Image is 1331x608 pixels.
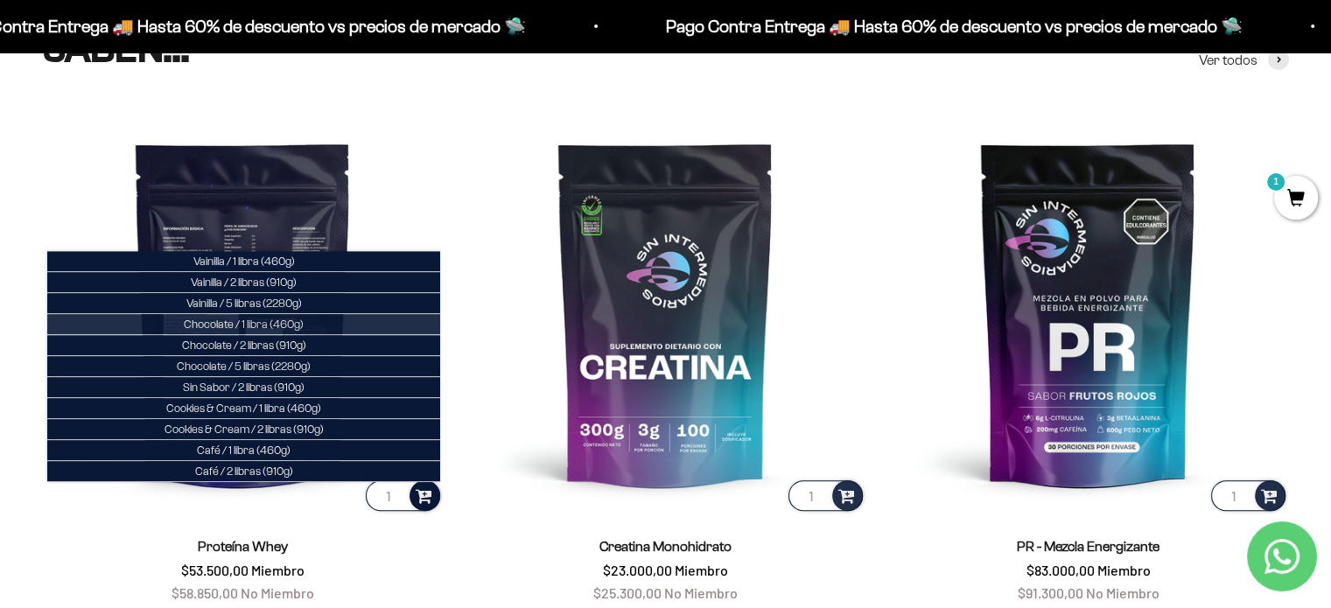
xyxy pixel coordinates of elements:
span: Cookies & Cream / 1 libra (460g) [166,402,321,415]
span: $53.500,00 [181,562,249,578]
span: Vainilla / 2 libras (910g) [191,276,297,289]
span: No Miembro [664,584,738,601]
span: Vainilla / 5 libras (2280g) [186,297,302,310]
a: Ver todos [1199,49,1289,72]
span: Cookies & Cream / 2 libras (910g) [165,423,324,436]
span: No Miembro [1086,584,1159,601]
span: Chocolate / 1 libra (460g) [184,318,304,331]
span: Sin Sabor / 2 libras (910g) [183,381,305,394]
span: Miembro [675,562,728,578]
span: $83.000,00 [1026,562,1095,578]
span: $91.300,00 [1018,584,1083,601]
span: Vainilla / 1 libra (460g) [193,255,295,268]
a: Proteína Whey [198,539,288,554]
span: Ver todos [1199,49,1257,72]
p: Pago Contra Entrega 🚚 Hasta 60% de descuento vs precios de mercado 🛸 [664,12,1241,40]
span: Chocolate / 2 libras (910g) [182,339,306,352]
span: $58.850,00 [172,584,238,601]
span: $25.300,00 [593,584,662,601]
span: No Miembro [241,584,314,601]
mark: 1 [1265,171,1286,192]
span: Miembro [251,562,305,578]
span: Café / 2 libras (910g) [195,465,293,478]
span: Café / 1 libra (460g) [197,444,291,457]
span: Miembro [1097,562,1151,578]
a: Creatina Monohidrato [599,539,732,554]
a: PR - Mezcla Energizante [1017,539,1159,554]
a: 1 [1274,190,1318,209]
img: Proteína Whey [42,113,444,514]
span: Chocolate / 5 libras (2280g) [177,360,311,373]
span: $23.000,00 [603,562,672,578]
